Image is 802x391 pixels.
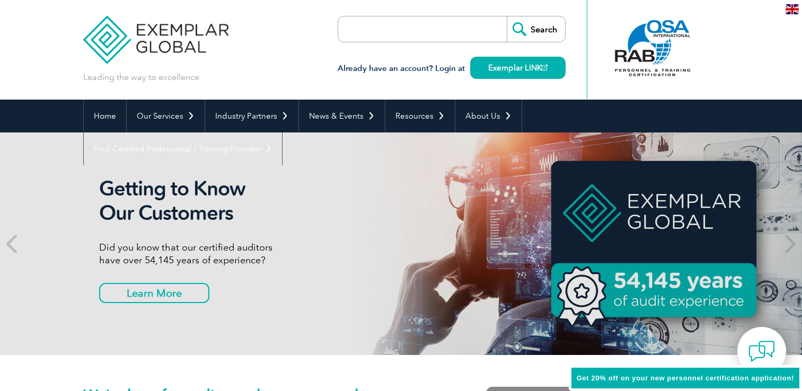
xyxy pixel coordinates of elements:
[470,57,566,79] a: Exemplar LINK
[542,65,548,70] img: open_square.png
[205,100,298,132] a: Industry Partners
[84,132,282,165] a: Find Certified Professional / Training Provider
[748,338,775,365] img: contact-chat.png
[99,241,497,266] p: Did you know that our certified auditors have over 54,145 years of experience?
[84,100,126,132] a: Home
[455,100,522,132] a: About Us
[385,100,455,132] a: Resources
[127,100,205,132] a: Our Services
[786,4,799,14] img: en
[577,374,794,382] span: Get 20% off on your new personnel certification application!
[299,100,385,132] a: News & Events
[99,283,209,303] a: Learn More
[83,72,199,83] p: Leading the way to excellence
[507,16,565,42] input: Search
[99,176,497,225] h2: Getting to Know Our Customers
[338,62,566,75] h3: Already have an account? Login at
